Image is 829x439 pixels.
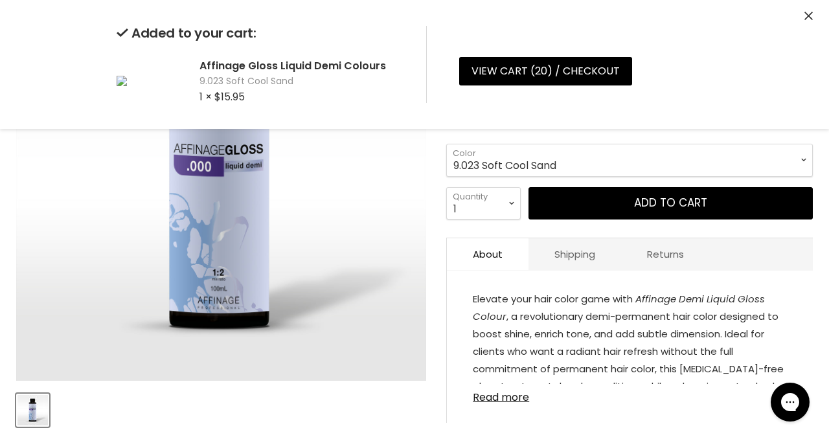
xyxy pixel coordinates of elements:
[621,238,710,270] a: Returns
[447,238,528,270] a: About
[16,394,49,427] button: Affinage Gloss Liquid Demi Colours
[17,395,48,425] img: Affinage Gloss Liquid Demi Colours
[214,89,245,104] span: $15.95
[117,76,127,86] img: Affinage Gloss Liquid Demi Colours
[528,187,813,219] button: Add to cart
[446,187,521,219] select: Quantity
[14,390,428,427] div: Product thumbnails
[199,89,212,104] span: 1 ×
[764,378,816,426] iframe: Gorgias live chat messenger
[528,238,621,270] a: Shipping
[199,75,405,88] span: 9.023 Soft Cool Sand
[535,63,547,78] span: 20
[117,26,405,41] h2: Added to your cart:
[459,57,632,85] a: View cart (20) / Checkout
[473,384,787,403] a: Read more
[199,59,405,73] h2: Affinage Gloss Liquid Demi Colours
[804,10,813,23] button: Close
